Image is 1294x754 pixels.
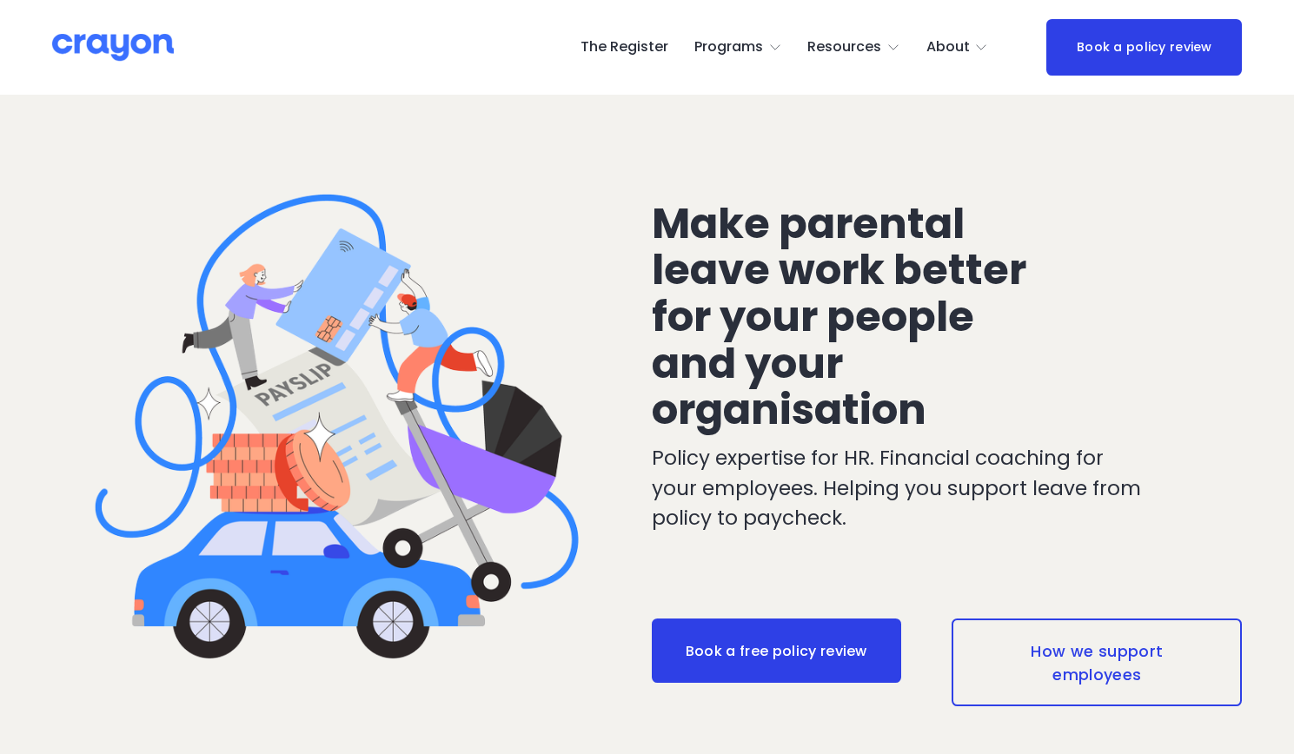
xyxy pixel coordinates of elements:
[1046,19,1242,76] a: Book a policy review
[807,34,900,62] a: folder dropdown
[652,618,901,683] a: Book a free policy review
[694,35,763,60] span: Programs
[807,35,881,60] span: Resources
[52,32,174,63] img: Crayon
[652,443,1142,533] p: Policy expertise for HR. Financial coaching for your employees. Helping you support leave from po...
[952,618,1242,706] a: How we support employees
[694,34,782,62] a: folder dropdown
[926,35,970,60] span: About
[581,34,668,62] a: The Register
[926,34,989,62] a: folder dropdown
[652,194,1035,440] span: Make parental leave work better for your people and your organisation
